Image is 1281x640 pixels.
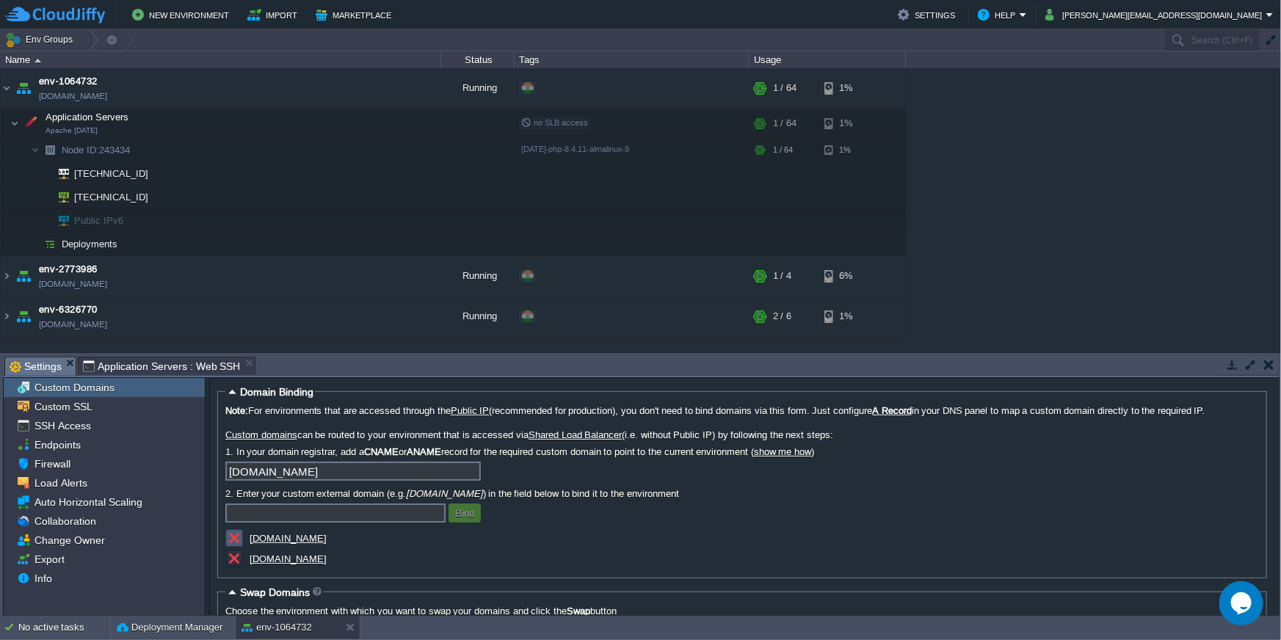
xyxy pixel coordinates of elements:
img: AMDAwAAAACH5BAEAAAAALAAAAAABAAEAAAICRAEAOw== [40,209,48,232]
span: 243434 [60,144,132,156]
span: Settings [10,357,62,376]
a: env-2773986 [39,262,98,277]
div: 6% [824,256,872,296]
a: Shared Load Balancer [529,429,622,440]
button: Help [978,6,1020,23]
span: [DATE]-php-8.4.11-almalinux-9 [521,145,630,153]
b: Swap [567,606,590,617]
button: Import [247,6,302,23]
img: AMDAwAAAACH5BAEAAAAALAAAAAABAAEAAAICRAEAOw== [13,297,34,336]
a: Auto Horizontal Scaling [32,495,145,509]
div: Tags [515,51,749,68]
img: AMDAwAAAACH5BAEAAAAALAAAAAABAAEAAAICRAEAOw== [48,162,69,185]
span: Export [32,553,67,566]
iframe: chat widget [1219,581,1266,625]
span: Apache [DATE] [46,126,98,135]
button: [PERSON_NAME][EMAIL_ADDRESS][DOMAIN_NAME] [1045,6,1266,23]
u: A Record [872,405,912,416]
a: SSH Access [32,419,93,432]
span: Swap Domains [240,586,310,598]
img: AMDAwAAAACH5BAEAAAAALAAAAAABAAEAAAICRAEAOw== [13,256,34,296]
img: AMDAwAAAACH5BAEAAAAALAAAAAABAAEAAAICRAEAOw== [13,68,34,108]
div: No active tasks [18,616,110,639]
div: Running [441,256,515,296]
a: Custom domains [225,429,297,440]
img: AMDAwAAAACH5BAEAAAAALAAAAAABAAEAAAICRAEAOw== [31,233,40,255]
div: 1% [824,139,872,161]
div: 2 / 6 [773,297,791,336]
a: Node ID:243434 [60,144,132,156]
img: AMDAwAAAACH5BAEAAAAALAAAAAABAAEAAAICRAEAOw== [20,109,40,138]
img: AMDAwAAAACH5BAEAAAAALAAAAAABAAEAAAICRAEAOw== [31,139,40,161]
a: Collaboration [32,514,98,528]
a: [TECHNICAL_ID] [73,192,150,203]
a: Firewall [32,457,73,470]
div: 1 / 64 [773,109,796,138]
a: Custom SSL [32,400,95,413]
span: [DOMAIN_NAME] [39,277,107,291]
div: Usage [750,51,905,68]
span: no SLB access [521,118,588,127]
button: Bind [451,506,479,520]
span: Application Servers [44,111,131,123]
div: 1% [824,109,872,138]
a: Application ServersApache [DATE] [44,112,131,123]
span: Domain Binding [240,386,313,398]
a: [DOMAIN_NAME] [250,553,327,564]
a: Change Owner [32,534,107,547]
label: can be routed to your environment that is accessed via (i.e. without Public IP) by following the ... [225,429,1259,440]
img: CloudJiffy [5,6,105,24]
a: Endpoints [32,438,83,451]
img: AMDAwAAAACH5BAEAAAAALAAAAAABAAEAAAICRAEAOw== [48,186,69,208]
img: AMDAwAAAACH5BAEAAAAALAAAAAABAAEAAAICRAEAOw== [40,186,48,208]
b: CNAME [364,446,399,457]
i: [DOMAIN_NAME] [406,488,483,499]
span: Public IPv6 [73,209,126,232]
img: AMDAwAAAACH5BAEAAAAALAAAAAABAAEAAAICRAEAOw== [1,68,12,108]
b: Note: [225,405,248,416]
span: [TECHNICAL_ID] [73,186,150,208]
img: AMDAwAAAACH5BAEAAAAALAAAAAABAAEAAAICRAEAOw== [1,297,12,336]
span: env-6326770 [39,302,98,317]
a: Public IPv6 [73,215,126,226]
b: ANAME [407,446,441,457]
button: Env Groups [5,29,78,50]
div: 1% [824,68,872,108]
span: Node ID: [62,145,99,156]
a: env-1064732 [39,74,98,89]
div: Name [1,51,440,68]
div: 1 / 4 [773,256,791,296]
a: Load Alerts [32,476,90,490]
img: AMDAwAAAACH5BAEAAAAALAAAAAABAAEAAAICRAEAOw== [48,209,69,232]
img: AMDAwAAAACH5BAEAAAAALAAAAAABAAEAAAICRAEAOw== [35,59,41,62]
span: Application Servers : Web SSH [83,357,241,375]
label: 1. In your domain registrar, add a or record for the required custom domain to point to the curre... [225,446,1259,457]
button: env-1064732 [242,620,312,635]
img: AMDAwAAAACH5BAEAAAAALAAAAAABAAEAAAICRAEAOw== [40,162,48,185]
div: 1 / 64 [773,68,796,108]
img: AMDAwAAAACH5BAEAAAAALAAAAAABAAEAAAICRAEAOw== [40,139,60,161]
a: Info [32,572,54,585]
img: AMDAwAAAACH5BAEAAAAALAAAAAABAAEAAAICRAEAOw== [1,256,12,296]
div: Status [442,51,514,68]
img: AMDAwAAAACH5BAEAAAAALAAAAAABAAEAAAICRAEAOw== [40,233,60,255]
a: [TECHNICAL_ID] [73,168,150,179]
span: [TECHNICAL_ID] [73,162,150,185]
span: Deployments [60,238,120,250]
div: Running [441,68,515,108]
button: Marketplace [316,6,396,23]
a: show me how [754,446,811,457]
a: Custom Domains [32,381,117,394]
a: [DOMAIN_NAME] [250,533,327,544]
